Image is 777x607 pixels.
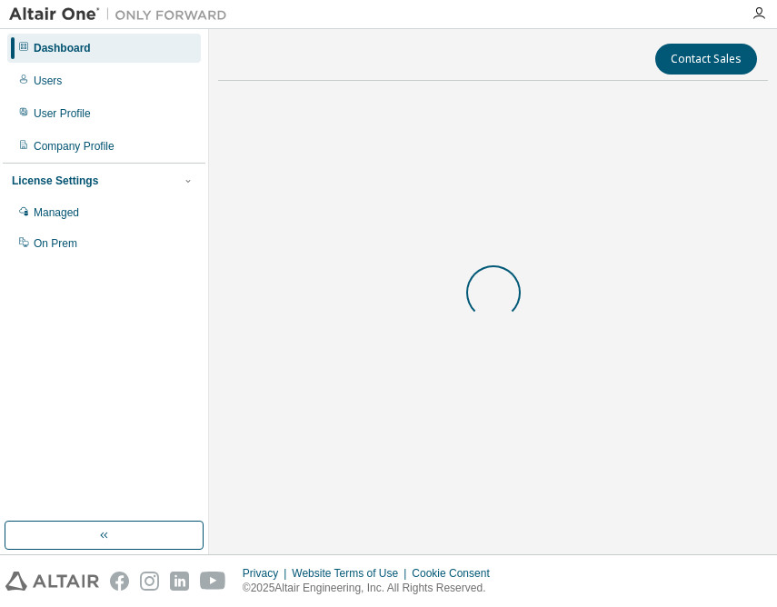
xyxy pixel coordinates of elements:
[34,205,79,220] div: Managed
[200,572,226,591] img: youtube.svg
[34,106,91,121] div: User Profile
[34,236,77,251] div: On Prem
[292,566,412,581] div: Website Terms of Use
[243,566,292,581] div: Privacy
[110,572,129,591] img: facebook.svg
[140,572,159,591] img: instagram.svg
[412,566,500,581] div: Cookie Consent
[243,581,501,596] p: © 2025 Altair Engineering, Inc. All Rights Reserved.
[170,572,189,591] img: linkedin.svg
[34,74,62,88] div: Users
[655,44,757,75] button: Contact Sales
[12,174,98,188] div: License Settings
[9,5,236,24] img: Altair One
[34,139,115,154] div: Company Profile
[34,41,91,55] div: Dashboard
[5,572,99,591] img: altair_logo.svg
